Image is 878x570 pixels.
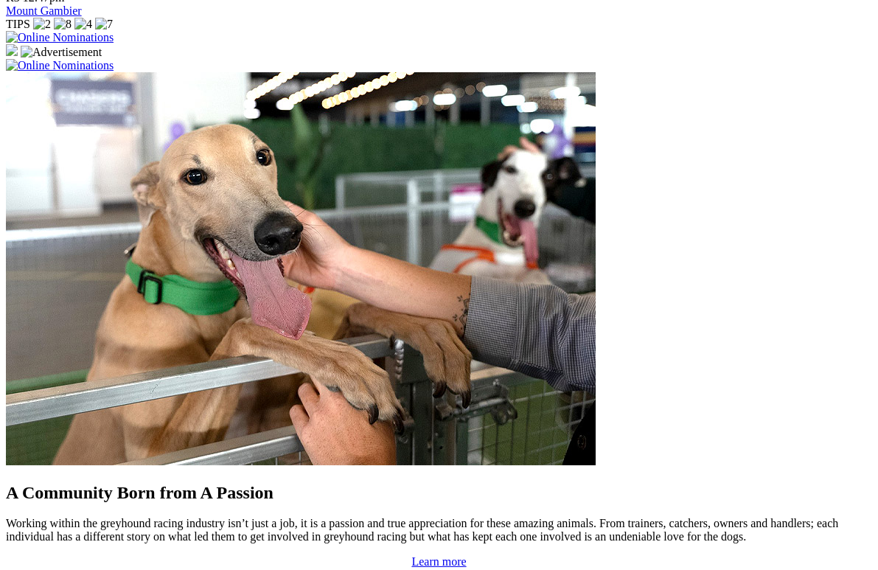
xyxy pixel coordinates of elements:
img: Advertisement [21,46,102,59]
span: TIPS [6,18,30,30]
h2: A Community Born from A Passion [6,483,872,503]
img: Online Nominations [6,31,114,44]
img: Westy_Cropped.jpg [6,72,596,465]
p: Working within the greyhound racing industry isn’t just a job, it is a passion and true appreciat... [6,517,872,543]
a: Mount Gambier [6,4,82,17]
img: 7 [95,18,113,31]
img: 2 [33,18,51,31]
img: 15187_Greyhounds_GreysPlayCentral_Resize_SA_WebsiteBanner_300x115_2025.jpg [6,44,18,56]
a: Learn more [411,555,466,568]
img: 4 [74,18,92,31]
img: 8 [54,18,72,31]
img: Online Nominations [6,59,114,72]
